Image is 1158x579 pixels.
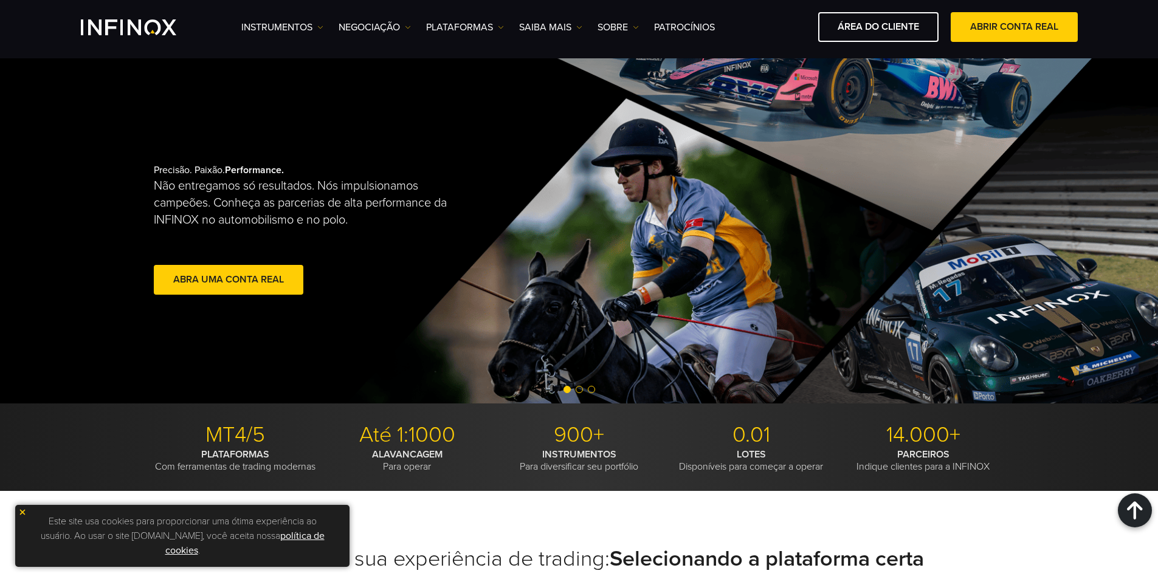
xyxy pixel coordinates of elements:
[654,20,715,35] a: Patrocínios
[818,12,939,42] a: ÁREA DO CLIENTE
[670,422,833,448] p: 0.01
[598,20,639,35] a: SOBRE
[241,20,323,35] a: Instrumentos
[18,508,27,516] img: yellow close icon
[21,511,343,561] p: Este site usa cookies para proporcionar uma ótima experiência ao usuário. Ao usar o site [DOMAIN_...
[576,386,583,393] span: Go to slide 2
[737,448,766,461] strong: LOTES
[154,448,317,473] p: Com ferramentas de trading modernas
[498,448,661,473] p: Para diversificar seu portfólio
[610,546,924,572] strong: Selecionando a plataforma certa
[326,448,489,473] p: Para operar
[154,422,317,448] p: MT4/5
[498,422,661,448] p: 900+
[519,20,582,35] a: Saiba mais
[225,164,284,176] strong: Performance.
[81,19,205,35] a: INFINOX Logo
[372,448,443,461] strong: ALAVANCAGEM
[842,422,1005,448] p: 14.000+
[154,265,303,295] a: abra uma conta real
[897,448,949,461] strong: PARCEIROS
[426,20,504,35] a: PLATAFORMAS
[588,386,595,393] span: Go to slide 3
[154,145,537,317] div: Precisão. Paixão.
[326,422,489,448] p: Até 1:1000
[339,20,411,35] a: NEGOCIAÇÃO
[154,546,1005,572] h2: Potencialize sua experiência de trading:
[670,448,833,473] p: Disponíveis para começar a operar
[154,177,460,228] p: Não entregamos só resultados. Nós impulsionamos campeões. Conheça as parcerias de alta performanc...
[563,386,571,393] span: Go to slide 1
[542,448,616,461] strong: INSTRUMENTOS
[201,448,269,461] strong: PLATAFORMAS
[951,12,1078,42] a: ABRIR CONTA REAL
[842,448,1005,473] p: Indique clientes para a INFINOX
